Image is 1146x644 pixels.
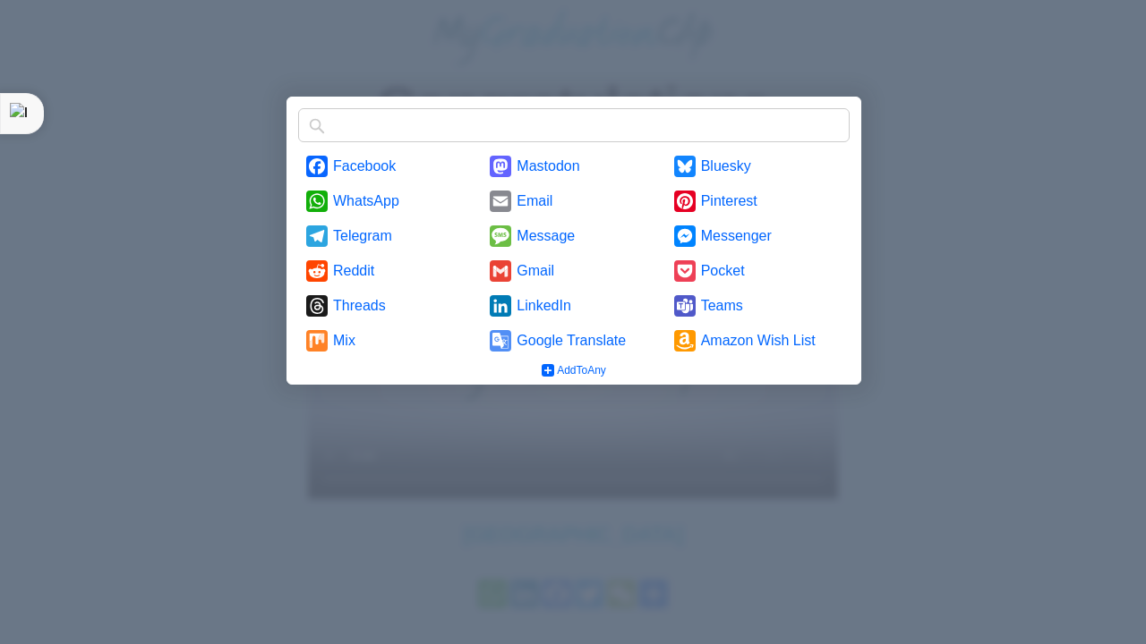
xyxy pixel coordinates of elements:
[666,149,850,183] a: Bluesky
[298,184,482,218] a: WhatsApp
[298,324,482,358] a: Mix
[666,184,850,218] a: Pinterest
[666,324,850,358] a: Amazon Wish List
[298,219,482,253] a: Telegram
[482,149,665,183] a: Mastodon
[529,357,619,384] a: AddToAny
[298,289,482,323] a: Threads
[482,289,665,323] a: LinkedIn
[482,324,665,358] a: Google Translate
[298,254,482,288] a: Reddit
[482,184,665,218] a: Email
[666,219,850,253] a: Messenger
[666,254,850,288] a: Pocket
[482,219,665,253] a: Message
[666,289,850,323] a: Teams
[298,149,482,183] a: Facebook
[286,97,861,385] div: Share
[482,254,665,288] a: Gmail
